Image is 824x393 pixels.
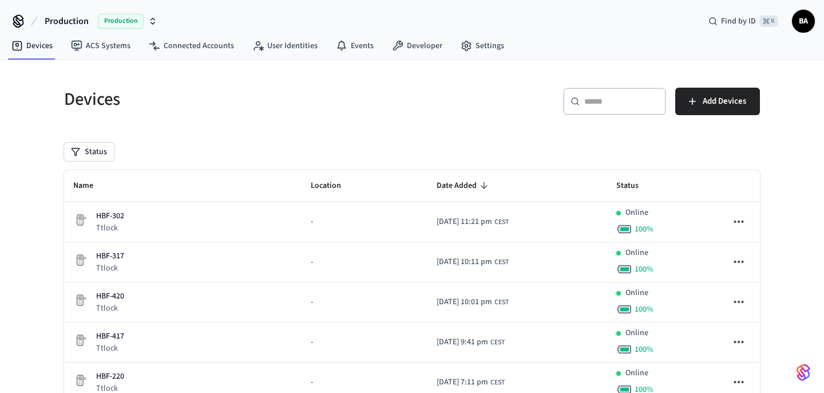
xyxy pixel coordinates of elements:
div: Europe/Budapest [437,336,505,348]
div: Europe/Budapest [437,376,505,388]
img: Placeholder Lock Image [73,213,87,227]
p: Ttlock [96,222,124,234]
span: Status [616,177,653,195]
p: Online [625,207,648,219]
span: - [311,256,313,268]
span: [DATE] 10:01 pm [437,296,492,308]
p: HBF-417 [96,331,124,343]
a: Events [327,36,383,56]
span: [DATE] 7:11 pm [437,376,488,388]
div: Europe/Budapest [437,216,509,228]
span: Add Devices [703,94,746,109]
img: Placeholder Lock Image [73,253,87,267]
span: Location [311,177,356,195]
a: User Identities [243,36,327,56]
span: CEST [490,378,505,388]
p: HBF-317 [96,250,124,262]
span: Name [73,177,108,195]
span: 100 % [635,344,653,355]
span: CEST [494,217,509,227]
p: HBF-220 [96,371,124,383]
img: Placeholder Lock Image [73,293,87,307]
span: 100 % [635,264,653,275]
div: Europe/Budapest [437,256,509,268]
span: Find by ID [721,15,756,27]
p: Online [625,247,648,259]
div: Find by ID⌘ K [699,11,787,32]
h5: Devices [64,88,405,111]
span: Date Added [437,177,492,195]
span: 100 % [635,223,653,235]
span: Production [45,14,89,28]
button: Status [64,143,114,161]
span: BA [793,11,814,32]
a: Settings [451,36,513,56]
p: Ttlock [96,302,124,314]
span: ⌘ K [759,15,778,27]
span: CEST [494,297,509,308]
img: Placeholder Lock Image [73,333,87,347]
div: Europe/Budapest [437,296,509,308]
span: - [311,216,313,228]
a: Developer [383,36,451,56]
p: Ttlock [96,343,124,354]
span: CEST [494,257,509,268]
p: Ttlock [96,262,124,274]
a: ACS Systems [62,36,140,56]
p: Online [625,327,648,339]
p: Online [625,367,648,379]
button: Add Devices [675,88,760,115]
p: HBF-302 [96,210,124,222]
a: Devices [2,36,62,56]
span: CEST [490,337,505,348]
span: [DATE] 11:21 pm [437,216,492,228]
span: [DATE] 10:11 pm [437,256,492,268]
span: - [311,376,313,388]
img: Placeholder Lock Image [73,374,87,387]
button: BA [792,10,815,33]
img: SeamLogoGradient.69752ec5.svg [797,363,810,382]
p: Online [625,287,648,299]
span: - [311,336,313,348]
p: HBF-420 [96,290,124,302]
span: Production [98,14,144,29]
span: 100 % [635,304,653,315]
span: [DATE] 9:41 pm [437,336,488,348]
span: - [311,296,313,308]
a: Connected Accounts [140,36,243,56]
